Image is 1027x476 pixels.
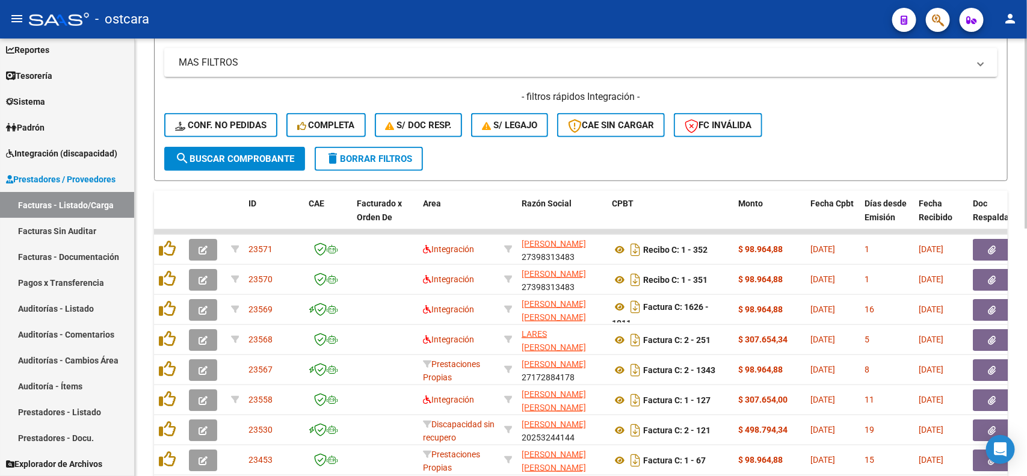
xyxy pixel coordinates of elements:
[628,330,643,350] i: Descargar documento
[738,395,788,404] strong: $ 307.654,00
[810,455,835,465] span: [DATE]
[517,191,607,244] datatable-header-cell: Razón Social
[522,450,586,473] span: [PERSON_NAME] [PERSON_NAME]
[522,237,602,262] div: 27398313483
[810,365,835,374] span: [DATE]
[423,359,480,383] span: Prestaciones Propias
[248,425,273,434] span: 23530
[248,274,273,284] span: 23570
[860,191,914,244] datatable-header-cell: Días desde Emisión
[297,120,355,131] span: Completa
[375,113,463,137] button: S/ Doc Resp.
[248,199,256,208] span: ID
[522,357,602,383] div: 27172884178
[248,335,273,344] span: 23568
[522,269,586,279] span: [PERSON_NAME]
[738,455,783,465] strong: $ 98.964,88
[806,191,860,244] datatable-header-cell: Fecha Cpbt
[628,270,643,289] i: Descargar documento
[865,244,869,254] span: 1
[643,456,706,465] strong: Factura C: 1 - 67
[175,120,267,131] span: Conf. no pedidas
[865,335,869,344] span: 5
[6,95,45,108] span: Sistema
[315,147,423,171] button: Borrar Filtros
[10,11,24,26] mat-icon: menu
[607,191,733,244] datatable-header-cell: CPBT
[309,199,324,208] span: CAE
[244,191,304,244] datatable-header-cell: ID
[164,147,305,171] button: Buscar Comprobante
[919,244,943,254] span: [DATE]
[522,448,602,473] div: 27341424491
[423,304,474,314] span: Integración
[423,244,474,254] span: Integración
[386,120,452,131] span: S/ Doc Resp.
[919,274,943,284] span: [DATE]
[919,365,943,374] span: [DATE]
[6,173,116,186] span: Prestadores / Proveedores
[482,120,537,131] span: S/ legajo
[175,151,190,165] mat-icon: search
[522,419,586,429] span: [PERSON_NAME]
[248,365,273,374] span: 23567
[919,304,943,314] span: [DATE]
[738,244,783,254] strong: $ 98.964,88
[568,120,654,131] span: CAE SIN CARGAR
[522,297,602,323] div: 27209515208
[179,56,969,69] mat-panel-title: MAS FILTROS
[522,299,586,323] span: [PERSON_NAME] [PERSON_NAME]
[643,245,708,255] strong: Recibo C: 1 - 352
[738,304,783,314] strong: $ 98.964,88
[6,121,45,134] span: Padrón
[612,302,709,328] strong: Factura C: 1626 - 1011
[733,191,806,244] datatable-header-cell: Monto
[628,297,643,317] i: Descargar documento
[628,240,643,259] i: Descargar documento
[738,425,788,434] strong: $ 498.794,34
[423,335,474,344] span: Integración
[973,199,1027,222] span: Doc Respaldatoria
[418,191,499,244] datatable-header-cell: Area
[6,457,102,471] span: Explorador de Archivos
[810,199,854,208] span: Fecha Cpbt
[865,199,907,222] span: Días desde Emisión
[471,113,548,137] button: S/ legajo
[628,360,643,380] i: Descargar documento
[557,113,665,137] button: CAE SIN CARGAR
[248,395,273,404] span: 23558
[423,274,474,284] span: Integración
[685,120,751,131] span: FC Inválida
[1003,11,1017,26] mat-icon: person
[865,274,869,284] span: 1
[919,425,943,434] span: [DATE]
[643,365,715,375] strong: Factura C: 2 - 1343
[175,153,294,164] span: Buscar Comprobante
[810,335,835,344] span: [DATE]
[325,153,412,164] span: Borrar Filtros
[423,199,441,208] span: Area
[919,335,943,344] span: [DATE]
[643,395,711,405] strong: Factura C: 1 - 127
[352,191,418,244] datatable-header-cell: Facturado x Orden De
[810,274,835,284] span: [DATE]
[810,425,835,434] span: [DATE]
[914,191,968,244] datatable-header-cell: Fecha Recibido
[738,365,783,374] strong: $ 98.964,88
[865,304,874,314] span: 16
[865,395,874,404] span: 11
[357,199,402,222] span: Facturado x Orden De
[6,43,49,57] span: Reportes
[286,113,366,137] button: Completa
[522,199,572,208] span: Razón Social
[522,239,586,249] span: [PERSON_NAME]
[643,335,711,345] strong: Factura C: 2 - 251
[248,455,273,465] span: 23453
[810,304,835,314] span: [DATE]
[522,327,602,353] div: 27342677431
[522,329,586,353] span: LARES [PERSON_NAME]
[6,69,52,82] span: Tesorería
[423,395,474,404] span: Integración
[865,425,874,434] span: 19
[865,365,869,374] span: 8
